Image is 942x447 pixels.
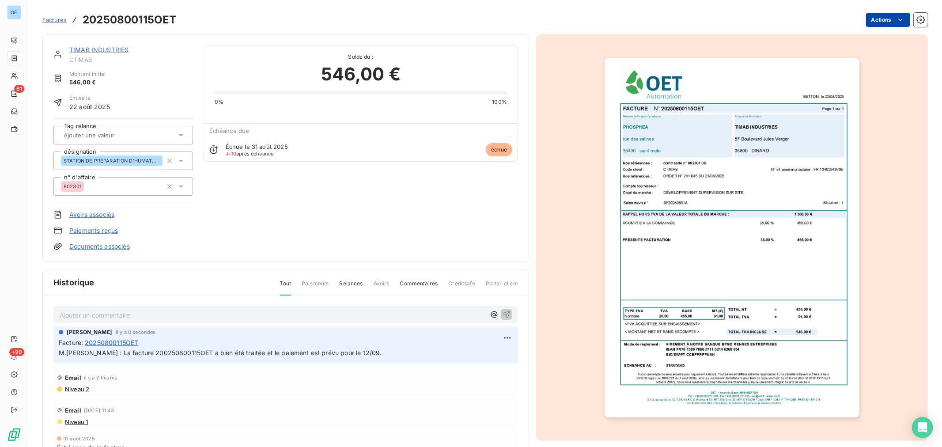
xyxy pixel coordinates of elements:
[53,277,95,288] span: Historique
[84,408,114,413] span: [DATE] 11:43
[9,348,24,356] span: +99
[69,46,129,53] a: TIMAB INDUSTRIES
[69,210,114,219] a: Avoirs associés
[64,418,88,425] span: Niveau 1
[226,151,274,156] span: après échéance
[64,386,89,393] span: Niveau 2
[69,102,110,111] span: 22 août 2025
[64,158,160,163] span: STATION DE PRÉPARATION D'HUMATE DE SODIUM
[486,143,512,156] span: échue
[448,280,475,295] span: Creditsafe
[215,53,507,61] span: Solde dû :
[69,94,110,102] span: Émise le
[302,280,329,295] span: Paiements
[42,16,67,23] span: Factures
[116,330,156,335] span: il y a 0 secondes
[215,98,223,106] span: 0%
[912,417,933,438] div: Open Intercom Messenger
[69,56,193,63] span: CTIMAB
[7,428,21,442] img: Logo LeanPay
[59,338,83,347] span: Facture :
[492,98,507,106] span: 100%
[85,338,138,347] span: 20250800115OET
[69,78,106,87] span: 546,00 €
[866,13,910,27] button: Actions
[42,15,67,24] a: Factures
[67,328,112,336] span: [PERSON_NAME]
[226,151,237,157] span: J+10
[339,280,363,295] span: Relances
[69,226,118,235] a: Paiements reçus
[400,280,438,295] span: Commentaires
[64,184,81,189] span: 802301
[69,70,106,78] span: Montant initial
[374,280,390,295] span: Avoirs
[65,407,81,414] span: Email
[65,374,81,381] span: Email
[84,375,117,380] span: il y a 2 heures
[63,436,95,441] span: 31 août 2025
[226,143,288,150] span: Échue le 31 août 2025
[63,131,151,139] input: Ajouter une valeur
[209,127,250,134] span: Échéance due
[605,58,859,417] img: invoice_thumbnail
[59,349,382,356] span: M.[PERSON_NAME] : La facture 200250800115OET a bien été traitée et le paiement est prévu pour le ...
[486,280,518,295] span: Portail client
[69,242,130,251] a: Documents associés
[321,61,401,87] span: 546,00 €
[14,85,24,93] span: 61
[7,5,21,19] div: OE
[280,280,291,295] span: Tout
[83,12,176,28] h3: 20250800115OET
